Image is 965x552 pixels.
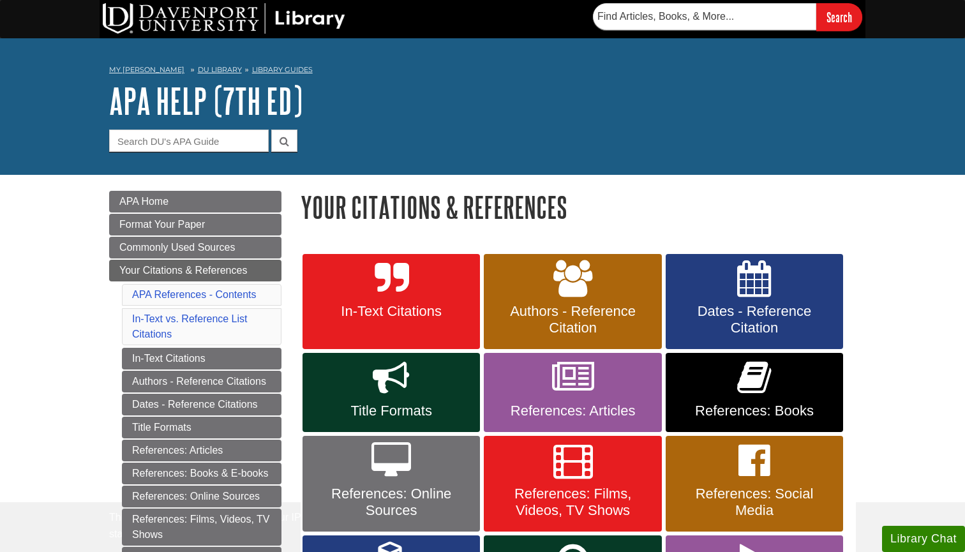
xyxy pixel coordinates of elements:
[675,403,834,419] span: References: Books
[484,436,661,532] a: References: Films, Videos, TV Shows
[484,353,661,432] a: References: Articles
[666,436,843,532] a: References: Social Media
[122,348,281,369] a: In-Text Citations
[312,403,470,419] span: Title Formats
[493,303,652,336] span: Authors - Reference Citation
[103,3,345,34] img: DU Library
[593,3,862,31] form: Searches DU Library's articles, books, and more
[593,3,816,30] input: Find Articles, Books, & More...
[198,65,242,74] a: DU Library
[816,3,862,31] input: Search
[252,65,313,74] a: Library Guides
[493,486,652,519] span: References: Films, Videos, TV Shows
[109,191,281,213] a: APA Home
[109,81,303,121] a: APA Help (7th Ed)
[122,440,281,461] a: References: Articles
[109,61,856,82] nav: breadcrumb
[312,486,470,519] span: References: Online Sources
[132,289,256,300] a: APA References - Contents
[666,353,843,432] a: References: Books
[119,196,168,207] span: APA Home
[484,254,661,350] a: Authors - Reference Citation
[122,417,281,438] a: Title Formats
[666,254,843,350] a: Dates - Reference Citation
[675,303,834,336] span: Dates - Reference Citation
[122,394,281,415] a: Dates - Reference Citations
[301,191,856,223] h1: Your Citations & References
[109,64,184,75] a: My [PERSON_NAME]
[119,265,247,276] span: Your Citations & References
[312,303,470,320] span: In-Text Citations
[122,371,281,392] a: Authors - Reference Citations
[882,526,965,552] button: Library Chat
[303,353,480,432] a: Title Formats
[132,313,248,339] a: In-Text vs. Reference List Citations
[303,254,480,350] a: In-Text Citations
[119,242,235,253] span: Commonly Used Sources
[303,436,480,532] a: References: Online Sources
[122,463,281,484] a: References: Books & E-books
[493,403,652,419] span: References: Articles
[109,260,281,281] a: Your Citations & References
[119,219,205,230] span: Format Your Paper
[109,237,281,258] a: Commonly Used Sources
[109,214,281,235] a: Format Your Paper
[122,486,281,507] a: References: Online Sources
[109,130,269,152] input: Search DU's APA Guide
[675,486,834,519] span: References: Social Media
[122,509,281,546] a: References: Films, Videos, TV Shows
